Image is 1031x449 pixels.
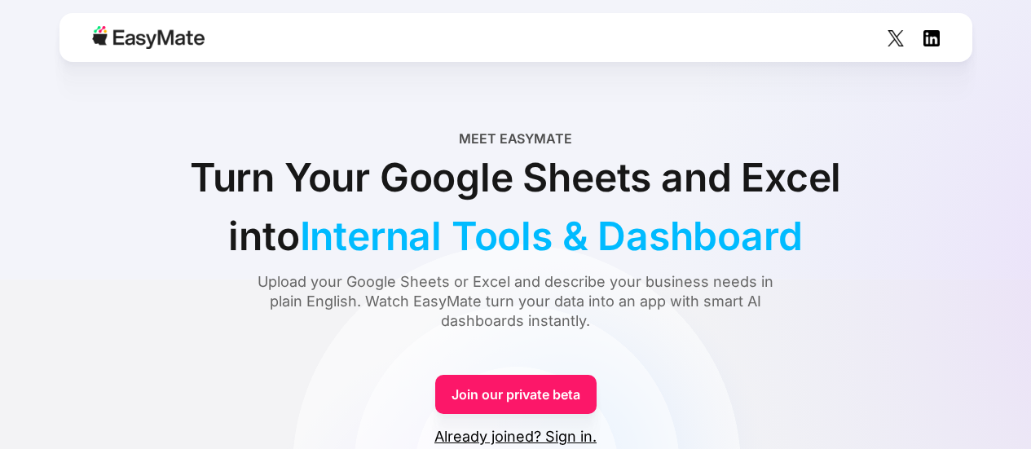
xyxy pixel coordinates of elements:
[300,212,803,260] span: Internal Tools & Dashboard
[39,360,992,447] form: Form
[435,375,597,414] a: Join our private beta
[888,30,904,46] img: Social Icon
[459,129,572,148] div: Meet EasyMate
[434,427,597,447] a: Already joined? Sign in.
[251,272,781,331] div: Upload your Google Sheets or Excel and describe your business needs in plain English. Watch EasyM...
[923,30,940,46] img: Social Icon
[92,26,205,49] img: Easymate logo
[149,148,883,266] div: Turn Your Google Sheets and Excel into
